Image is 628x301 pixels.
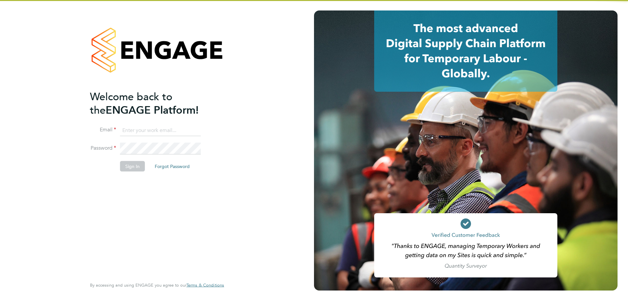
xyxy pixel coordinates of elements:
span: By accessing and using ENGAGE you agree to our [90,282,224,288]
h2: ENGAGE Platform! [90,90,218,117]
a: Terms & Conditions [186,283,224,288]
button: Forgot Password [149,161,195,172]
input: Enter your work email... [120,124,201,136]
label: Password [90,145,116,152]
span: Welcome back to the [90,90,172,116]
label: Email [90,126,116,133]
button: Sign In [120,161,145,172]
